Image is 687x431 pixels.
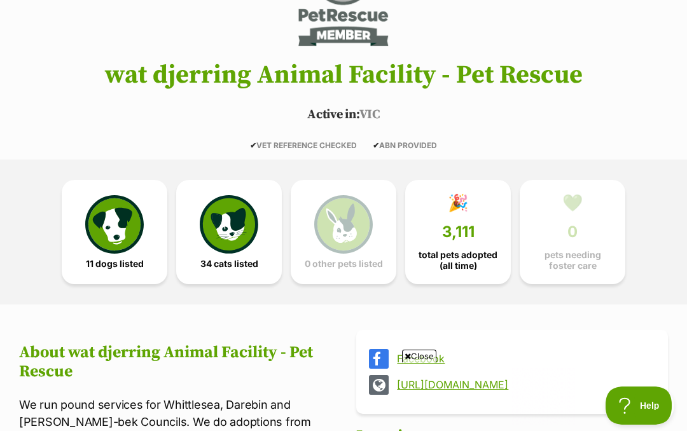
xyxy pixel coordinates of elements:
iframe: Advertisement [112,367,575,425]
span: 0 other pets listed [305,259,383,269]
a: 34 cats listed [176,180,282,284]
img: bunny-icon-b786713a4a21a2fe6d13e954f4cb29d131f1b31f8a74b52ca2c6d2999bc34bbe.svg [314,195,373,254]
icon: ✔ [373,140,379,150]
h2: About wat djerring Animal Facility - Pet Rescue [19,343,331,381]
img: petrescue-icon-eee76f85a60ef55c4a1927667547b313a7c0e82042636edf73dce9c88f694885.svg [85,195,144,254]
a: Facebook [397,353,650,364]
div: 💚 [562,193,583,212]
span: pets needing foster care [531,250,614,270]
a: 💚 0 pets needing foster care [520,180,625,284]
div: 🎉 [448,193,468,212]
iframe: Help Scout Beacon - Open [606,387,674,425]
span: 11 dogs listed [86,259,144,269]
span: 3,111 [442,223,475,241]
a: 🎉 3,111 total pets adopted (all time) [405,180,511,284]
a: 0 other pets listed [291,180,396,284]
a: 11 dogs listed [62,180,167,284]
span: 34 cats listed [200,259,258,269]
span: Close [402,350,436,362]
span: Active in: [307,107,359,123]
span: ABN PROVIDED [373,140,437,150]
span: 0 [567,223,578,241]
icon: ✔ [250,140,256,150]
span: total pets adopted (all time) [416,250,500,270]
img: cat-icon-068c71abf8fe30c970a85cd354bc8e23425d12f6e8612795f06af48be43a487a.svg [200,195,258,254]
span: VET REFERENCE CHECKED [250,140,357,150]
